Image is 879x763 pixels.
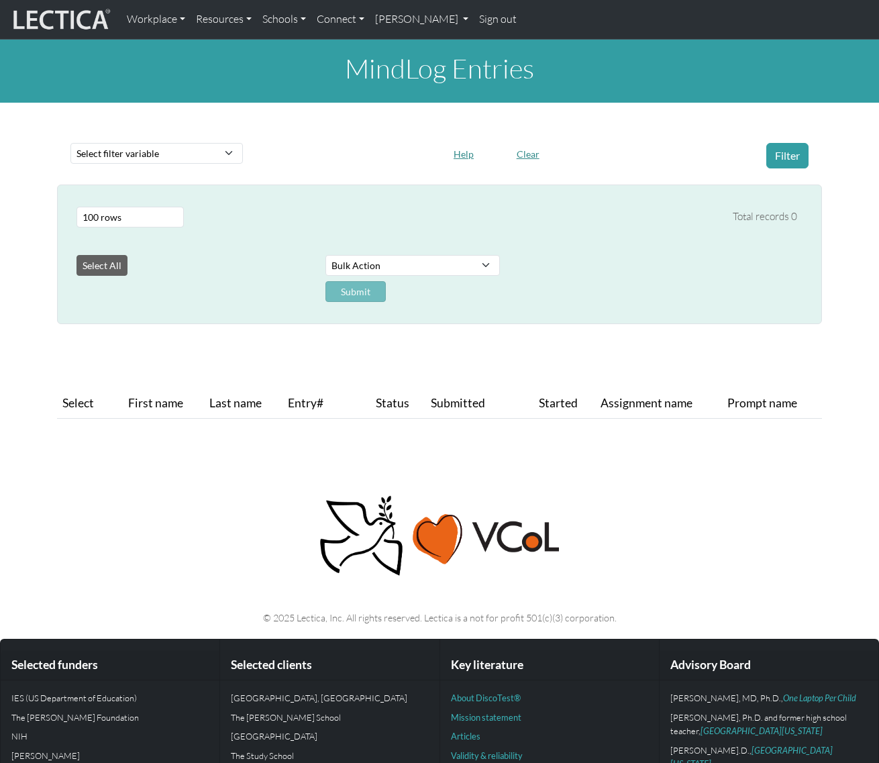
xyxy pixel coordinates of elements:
img: lecticalive [10,7,111,32]
div: Selected clients [220,650,439,680]
button: Clear [511,144,546,164]
a: Sign out [474,5,522,34]
a: Workplace [121,5,191,34]
p: © 2025 Lectica, Inc. All rights reserved. Lectica is a not for profit 501(c)(3) corporation. [65,610,814,625]
a: Connect [311,5,370,34]
span: Status [376,394,409,413]
span: Submitted [431,394,485,413]
p: [GEOGRAPHIC_DATA] [231,729,428,743]
p: [PERSON_NAME] [11,749,209,762]
span: Entry# [288,394,348,413]
button: Help [448,144,480,164]
a: [GEOGRAPHIC_DATA][US_STATE] [701,725,823,736]
button: Select All [76,255,127,276]
a: Help [448,146,480,160]
th: Select [57,389,109,419]
p: IES (US Department of Education) [11,691,209,705]
p: [PERSON_NAME], Ph.D. and former high school teacher, [670,711,868,738]
span: Prompt name [727,394,797,413]
div: Advisory Board [660,650,878,680]
a: Validity & reliability [451,750,523,761]
div: Selected funders [1,650,219,680]
span: First name [128,394,183,413]
div: Total records 0 [733,209,797,225]
a: Mission statement [451,712,521,723]
div: Key literature [440,650,659,680]
a: Schools [257,5,311,34]
a: Resources [191,5,257,34]
span: Assignment name [601,394,692,413]
p: The [PERSON_NAME] School [231,711,428,724]
p: [PERSON_NAME], MD, Ph.D., [670,691,868,705]
th: Started [533,389,595,419]
p: The [PERSON_NAME] Foundation [11,711,209,724]
p: NIH [11,729,209,743]
p: The Study School [231,749,428,762]
th: Last name [204,389,282,419]
a: [PERSON_NAME] [370,5,474,34]
a: One Laptop Per Child [783,693,856,703]
p: [GEOGRAPHIC_DATA], [GEOGRAPHIC_DATA] [231,691,428,705]
a: Articles [451,731,480,742]
img: Peace, love, VCoL [316,494,563,578]
a: About DiscoTest® [451,693,521,703]
button: Filter [766,143,809,168]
